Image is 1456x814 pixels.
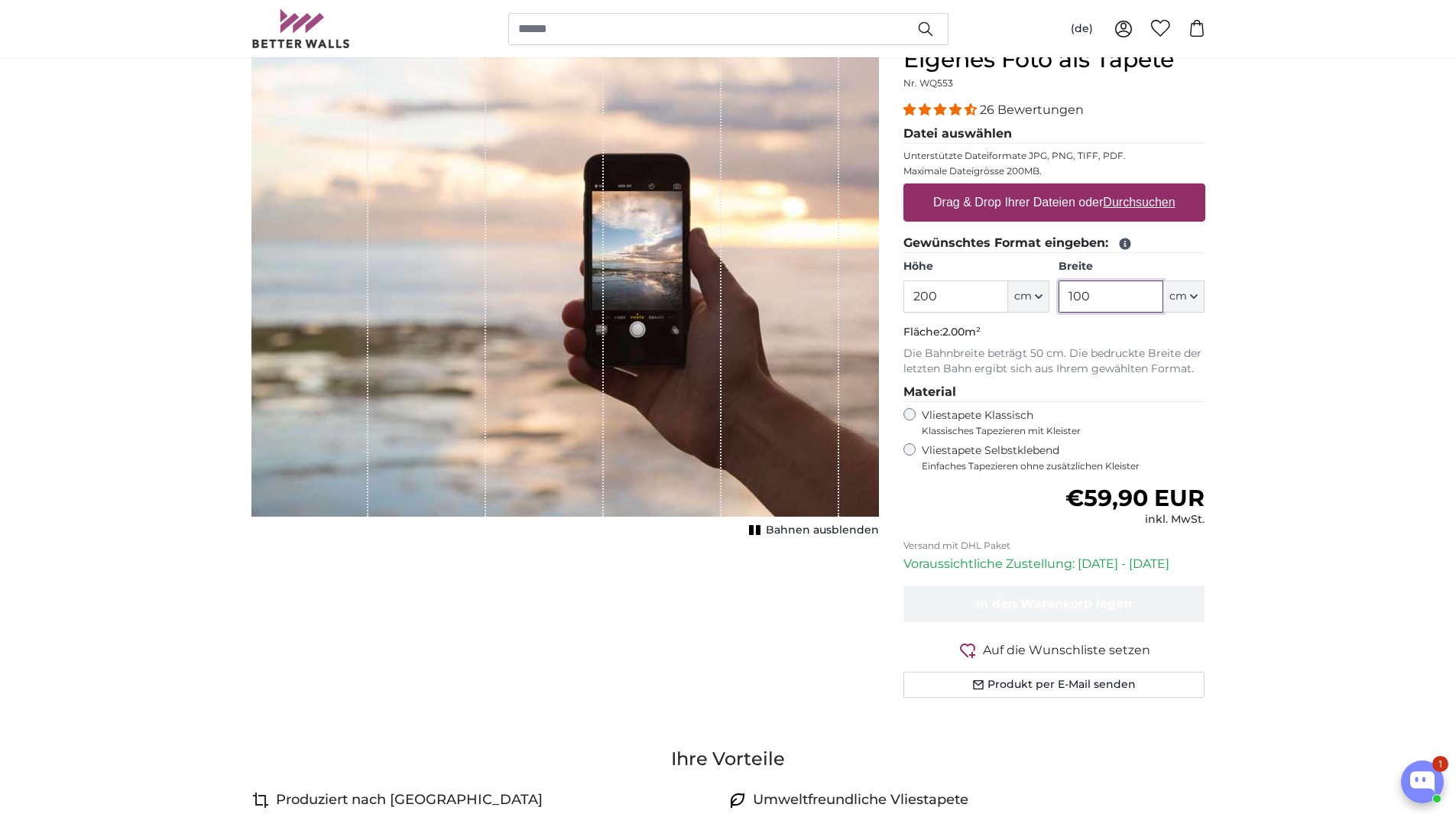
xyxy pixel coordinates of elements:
button: cm [1008,281,1049,313]
span: Einfaches Tapezieren ohne zusätzlichen Kleister [922,460,1205,472]
label: Höhe [903,259,1049,274]
div: 1 of 1 [251,46,879,541]
span: 2.00m² [942,325,981,339]
img: Betterwalls [251,9,351,48]
label: Drag & Drop Ihrer Dateien oder [927,187,1182,218]
div: inkl. MwSt. [1065,512,1205,527]
span: Auf die Wunschliste setzen [983,641,1150,660]
legend: Material [903,383,1205,402]
p: Versand mit DHL Paket [903,540,1205,552]
legend: Datei auswählen [903,125,1205,144]
p: Unterstützte Dateiformate JPG, PNG, TIFF, PDF. [903,150,1205,162]
label: Vliestapete Klassisch [922,408,1192,437]
button: Produkt per E-Mail senden [903,672,1205,698]
button: cm [1163,281,1205,313]
h3: Ihre Vorteile [251,747,1205,771]
div: 1 [1432,756,1448,772]
button: Open chatbox [1401,760,1444,803]
span: In den Warenkorb legen [976,596,1132,611]
p: Fläche: [903,325,1205,340]
p: Maximale Dateigrösse 200MB. [903,165,1205,177]
legend: Gewünschtes Format eingeben: [903,234,1205,253]
span: cm [1169,289,1187,304]
label: Breite [1059,259,1205,274]
p: Die Bahnbreite beträgt 50 cm. Die bedruckte Breite der letzten Bahn ergibt sich aus Ihrem gewählt... [903,346,1205,377]
button: Auf die Wunschliste setzen [903,640,1205,660]
button: Bahnen ausblenden [744,520,879,541]
button: (de) [1059,15,1105,43]
h4: Umweltfreundliche Vliestapete [753,790,968,811]
span: Bahnen ausblenden [766,523,879,538]
p: Voraussichtliche Zustellung: [DATE] - [DATE] [903,555,1205,573]
h1: Eigenes Foto als Tapete [903,46,1205,73]
label: Vliestapete Selbstklebend [922,443,1205,472]
span: Klassisches Tapezieren mit Kleister [922,425,1192,437]
span: cm [1014,289,1032,304]
span: Nr. WQ553 [903,77,953,89]
span: €59,90 EUR [1065,484,1205,512]
h4: Produziert nach [GEOGRAPHIC_DATA] [276,790,543,811]
span: 4.54 stars [903,102,980,117]
span: 26 Bewertungen [980,102,1084,117]
button: In den Warenkorb legen [903,585,1205,622]
u: Durchsuchen [1103,196,1175,209]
